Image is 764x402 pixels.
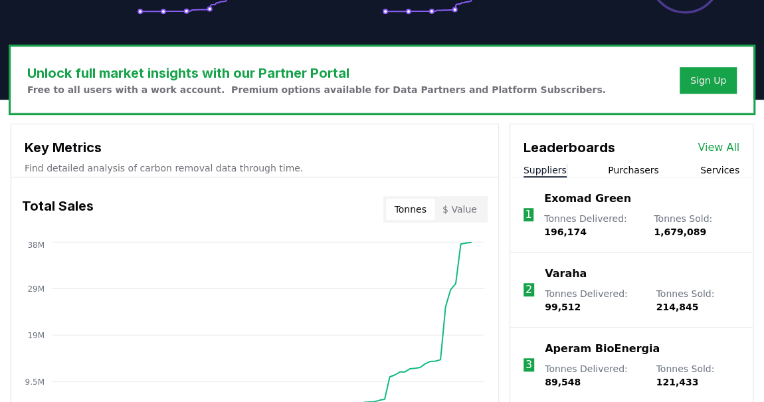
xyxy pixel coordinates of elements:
[524,138,615,157] h3: Leaderboards
[25,161,485,175] p: Find detailed analysis of carbon removal data through time.
[25,377,45,386] tspan: 9.5M
[608,163,659,177] button: Purchasers
[545,377,581,387] span: 89,548
[544,191,631,207] a: Exomad Green
[525,357,532,373] p: 3
[544,212,640,239] p: Tonnes Delivered :
[434,199,485,220] button: $ Value
[27,83,606,96] p: Free to all users with a work account. Premium options available for Data Partners and Platform S...
[656,362,739,389] p: Tonnes Sold :
[545,266,587,282] a: Varaha
[525,282,532,298] p: 2
[386,199,434,220] button: Tonnes
[22,196,94,223] h3: Total Sales
[27,240,45,249] tspan: 38M
[525,207,531,223] p: 1
[656,377,698,387] span: 121,433
[545,287,642,314] p: Tonnes Delivered :
[524,163,567,177] button: Suppliers
[654,212,739,239] p: Tonnes Sold :
[27,330,45,340] tspan: 19M
[700,163,739,177] button: Services
[545,341,660,357] a: Aperam BioEnergia
[25,138,485,157] h3: Key Metrics
[27,284,45,293] tspan: 29M
[680,67,737,94] button: Sign Up
[698,140,739,155] a: View All
[27,63,606,83] h3: Unlock full market insights with our Partner Portal
[690,74,726,87] a: Sign Up
[656,287,739,314] p: Tonnes Sold :
[656,302,698,312] span: 214,845
[544,227,587,237] span: 196,174
[545,362,642,389] p: Tonnes Delivered :
[654,227,706,237] span: 1,679,089
[545,302,581,312] span: 99,512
